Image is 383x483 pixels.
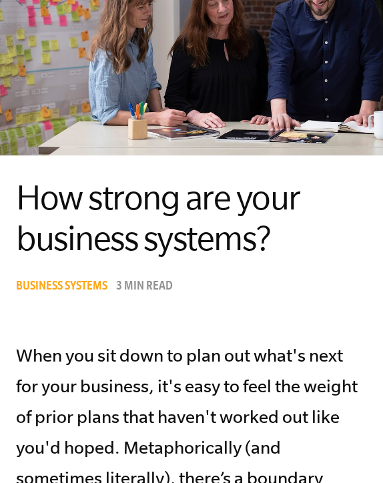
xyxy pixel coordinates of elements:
span: Business Systems [16,281,107,294]
iframe: Chat Widget [316,419,383,483]
span: How strong are your business systems? [16,178,300,258]
a: Business Systems [16,281,114,294]
p: 3 min read [116,281,173,294]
